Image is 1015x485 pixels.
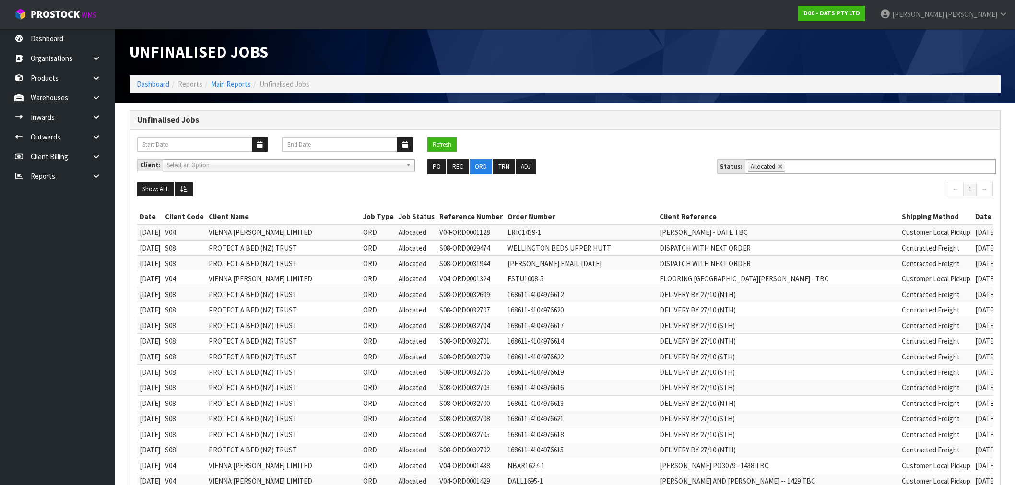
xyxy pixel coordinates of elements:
[137,115,993,125] h3: Unfinalised Jobs
[361,411,396,427] td: ORD
[505,427,657,442] td: 168611-4104976618
[437,318,505,333] td: S08-ORD0032704
[437,427,505,442] td: S08-ORD0032705
[399,383,426,392] span: Allocated
[437,334,505,349] td: S08-ORD0032701
[399,399,426,408] span: Allocated
[505,334,657,349] td: 168611-4104976614
[399,228,426,237] span: Allocated
[437,240,505,255] td: S08-ORD0029474
[657,256,899,271] td: DISPATCH WITH NEXT ORDER
[206,224,361,240] td: VIENNA [PERSON_NAME] LIMITED
[899,458,973,473] td: Customer Local Pickup
[437,364,505,380] td: S08-ORD0032706
[206,364,361,380] td: PROTECT A BED (NZ) TRUST
[437,271,505,287] td: V04-ORD0001324
[899,411,973,427] td: Contracted Freight
[505,209,657,224] th: Order Number
[505,380,657,395] td: 168611-4104976616
[163,302,206,318] td: S08
[516,159,536,174] button: ADJ
[899,209,973,224] th: Shipping Method
[399,243,426,253] span: Allocated
[399,321,426,330] span: Allocated
[963,182,977,197] a: 1
[899,442,973,458] td: Contracted Freight
[899,334,973,349] td: Contracted Freight
[437,380,505,395] td: S08-ORD0032703
[447,159,469,174] button: REC
[947,182,964,197] a: ←
[798,6,865,21] a: D00 - DATS PTY LTD
[361,427,396,442] td: ORD
[899,349,973,364] td: Contracted Freight
[163,224,206,240] td: V04
[206,334,361,349] td: PROTECT A BED (NZ) TRUST
[505,224,657,240] td: LRIC1439-1
[206,271,361,287] td: VIENNA [PERSON_NAME] LIMITED
[137,209,163,224] th: Date
[163,427,206,442] td: S08
[899,427,973,442] td: Contracted Freight
[899,364,973,380] td: Contracted Freight
[361,349,396,364] td: ORD
[137,334,163,349] td: [DATE]
[399,352,426,361] span: Allocated
[137,395,163,411] td: [DATE]
[137,224,163,240] td: [DATE]
[361,380,396,395] td: ORD
[206,240,361,255] td: PROTECT A BED (NZ) TRUST
[399,274,426,283] span: Allocated
[163,256,206,271] td: S08
[399,430,426,439] span: Allocated
[899,256,973,271] td: Contracted Freight
[505,442,657,458] td: 168611-4104976615
[899,224,973,240] td: Customer Local Pickup
[137,240,163,255] td: [DATE]
[437,209,505,224] th: Reference Number
[361,334,396,349] td: ORD
[140,161,160,169] strong: Client:
[396,209,437,224] th: Job Status
[399,414,426,423] span: Allocated
[130,42,268,62] span: Unfinalised Jobs
[137,80,169,89] a: Dashboard
[657,271,899,287] td: FLOORING [GEOGRAPHIC_DATA][PERSON_NAME] - TBC
[163,395,206,411] td: S08
[976,182,993,197] a: →
[657,395,899,411] td: DELIVERY BY 27/10 (NTH)
[206,395,361,411] td: PROTECT A BED (NZ) TRUST
[361,458,396,473] td: ORD
[437,411,505,427] td: S08-ORD0032708
[437,287,505,302] td: S08-ORD0032699
[427,137,457,152] button: Refresh
[211,80,251,89] a: Main Reports
[137,427,163,442] td: [DATE]
[137,271,163,287] td: [DATE]
[137,458,163,473] td: [DATE]
[437,224,505,240] td: V04-ORD0001128
[899,271,973,287] td: Customer Local Pickup
[206,349,361,364] td: PROTECT A BED (NZ) TRUST
[137,137,252,152] input: Start Date
[163,380,206,395] td: S08
[657,364,899,380] td: DELIVERY BY 27/10 (STH)
[803,9,860,17] strong: D00 - DATS PTY LTD
[751,162,775,171] span: Allocated
[206,209,361,224] th: Client Name
[361,302,396,318] td: ORD
[361,256,396,271] td: ORD
[137,256,163,271] td: [DATE]
[657,287,899,302] td: DELIVERY BY 27/10 (NTH)
[470,159,492,174] button: ORD
[163,271,206,287] td: V04
[399,290,426,299] span: Allocated
[505,395,657,411] td: 168611-4104976613
[361,240,396,255] td: ORD
[163,209,206,224] th: Client Code
[206,287,361,302] td: PROTECT A BED (NZ) TRUST
[361,318,396,333] td: ORD
[137,442,163,458] td: [DATE]
[399,461,426,470] span: Allocated
[657,442,899,458] td: DELIVERY BY 27/10 (NTH)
